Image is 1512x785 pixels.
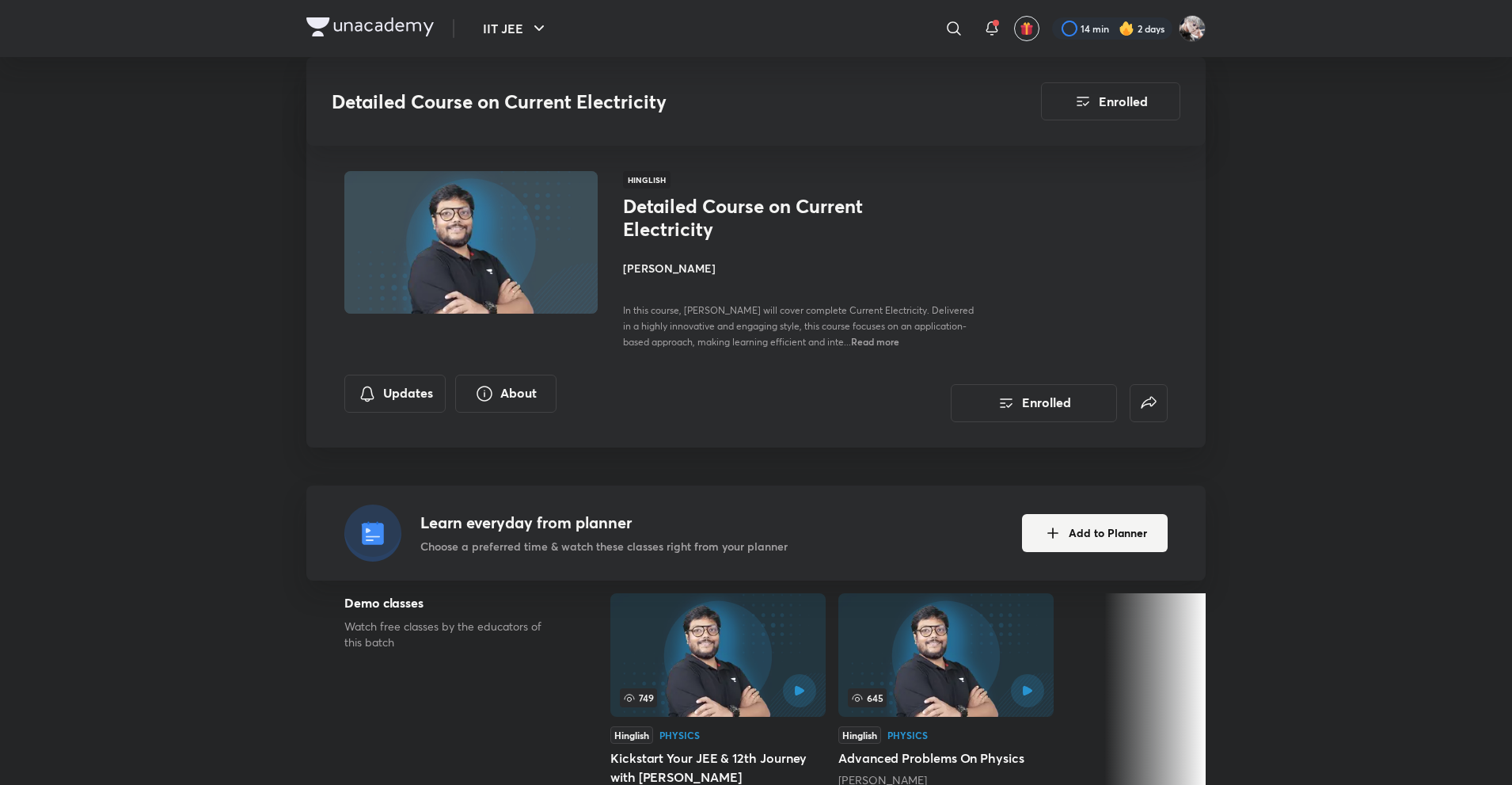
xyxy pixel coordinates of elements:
button: About [455,375,557,413]
p: Choose a preferred time & watch these classes right from your planner [420,538,788,554]
span: 749 [620,688,657,707]
button: Enrolled [951,384,1117,422]
div: Physics [659,730,700,740]
button: Enrolled [1041,82,1180,120]
span: In this course, [PERSON_NAME] will cover complete Current Electricity. Delivered in a highly inno... [623,304,974,348]
p: Watch free classes by the educators of this batch [344,619,560,650]
img: Thumbnail [342,170,600,315]
span: 645 [848,688,887,707]
button: avatar [1014,16,1039,41]
img: Navin Raj [1179,15,1206,42]
div: Hinglish [838,726,881,744]
h4: Learn everyday from planner [420,511,788,535]
div: Hinglish [610,726,653,744]
h1: Detailed Course on Current Electricity [623,195,882,241]
span: Read more [851,335,899,348]
button: false [1130,384,1168,422]
h4: [PERSON_NAME] [623,260,978,276]
img: Company Logo [306,17,434,36]
button: Updates [344,375,446,413]
h5: Demo classes [344,593,560,612]
button: Add to Planner [1022,514,1168,552]
span: Hinglish [623,171,671,189]
img: avatar [1020,21,1034,36]
h3: Detailed Course on Current Electricity [332,90,952,113]
img: streak [1119,21,1134,36]
h5: Advanced Problems On Physics [838,749,1054,768]
button: IIT JEE [473,13,558,44]
a: Company Logo [306,17,434,40]
div: Physics [887,730,928,740]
